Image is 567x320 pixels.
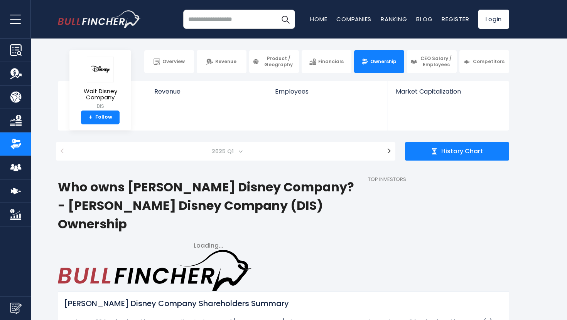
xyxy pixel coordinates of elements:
[473,59,505,65] span: Competitors
[359,170,509,189] h2: Top Investors
[459,50,509,73] a: Competitors
[144,50,194,73] a: Overview
[64,298,503,309] h2: [PERSON_NAME] Disney Company Shareholders Summary
[58,10,141,28] img: bullfincher logo
[262,55,295,67] span: Product / Geography
[209,146,238,157] span: 2025 Q1
[215,59,236,65] span: Revenue
[431,148,437,154] img: history chart
[56,142,69,161] button: <
[383,142,395,161] button: >
[478,10,509,29] a: Login
[354,50,404,73] a: Ownership
[442,15,469,23] a: Register
[310,15,327,23] a: Home
[89,114,93,121] strong: +
[154,88,260,95] span: Revenue
[81,111,120,124] a: +Follow
[276,10,295,29] button: Search
[441,147,483,156] span: History Chart
[58,242,359,250] div: Loading...
[75,56,125,111] a: Walt Disney Company DIS
[302,50,351,73] a: Financials
[73,142,379,161] span: 2025 Q1
[58,10,141,28] a: Go to homepage
[381,15,407,23] a: Ranking
[76,103,125,110] small: DIS
[162,59,185,65] span: Overview
[336,15,371,23] a: Companies
[267,81,387,108] a: Employees
[419,55,453,67] span: CEO Salary / Employees
[396,88,501,95] span: Market Capitalization
[58,178,359,233] h1: Who owns [PERSON_NAME] Disney Company? - [PERSON_NAME] Disney Company (DIS) Ownership
[388,81,508,108] a: Market Capitalization
[197,50,246,73] a: Revenue
[318,59,344,65] span: Financials
[275,88,380,95] span: Employees
[76,88,125,101] span: Walt Disney Company
[147,81,267,108] a: Revenue
[407,50,457,73] a: CEO Salary / Employees
[370,59,397,65] span: Ownership
[10,138,22,150] img: Ownership
[416,15,432,23] a: Blog
[249,50,299,73] a: Product / Geography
